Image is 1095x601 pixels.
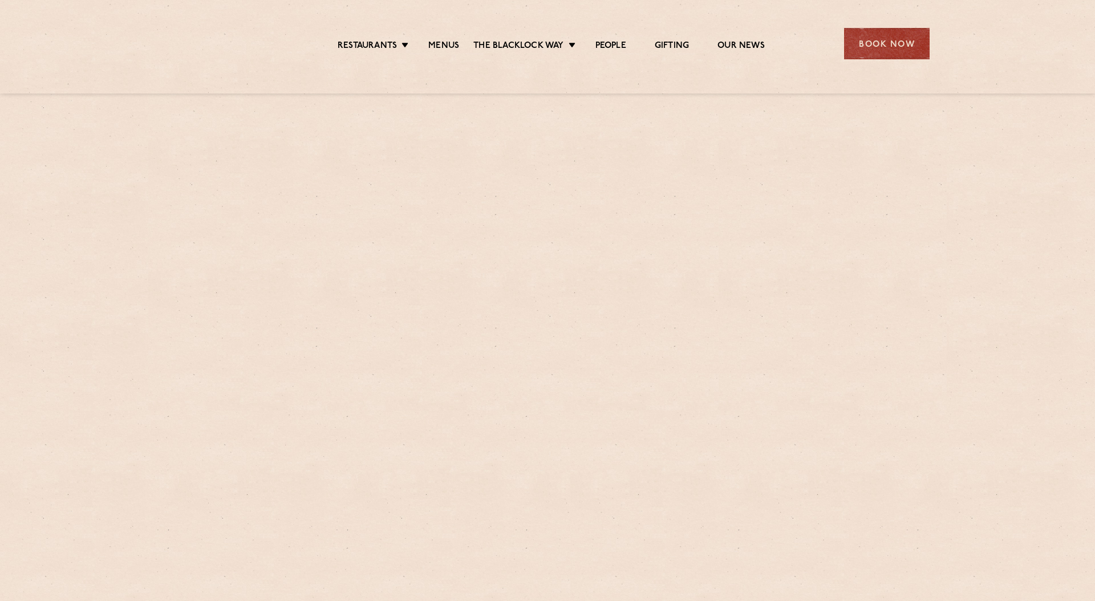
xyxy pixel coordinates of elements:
[844,28,930,59] div: Book Now
[165,11,264,76] img: svg%3E
[338,40,397,53] a: Restaurants
[595,40,626,53] a: People
[473,40,563,53] a: The Blacklock Way
[655,40,689,53] a: Gifting
[717,40,765,53] a: Our News
[428,40,459,53] a: Menus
